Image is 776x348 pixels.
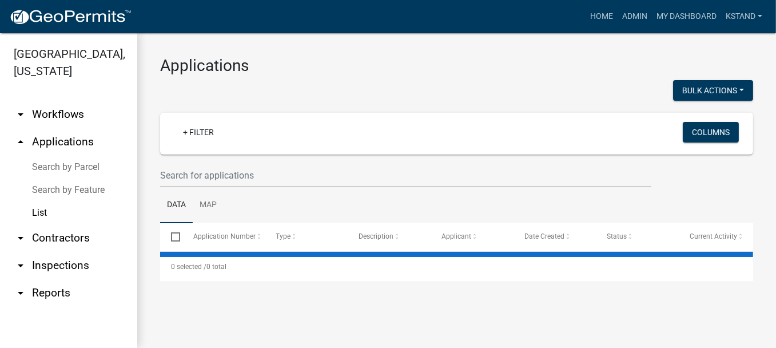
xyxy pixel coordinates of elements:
[586,6,618,27] a: Home
[673,80,753,101] button: Bulk Actions
[182,223,265,251] datatable-header-cell: Application Number
[174,122,223,143] a: + Filter
[14,108,27,121] i: arrow_drop_down
[431,223,514,251] datatable-header-cell: Applicant
[14,259,27,272] i: arrow_drop_down
[193,232,256,240] span: Application Number
[607,232,627,240] span: Status
[193,187,224,224] a: Map
[359,232,393,240] span: Description
[14,286,27,300] i: arrow_drop_down
[679,223,762,251] datatable-header-cell: Current Activity
[160,223,182,251] datatable-header-cell: Select
[721,6,767,27] a: kstand
[14,135,27,149] i: arrow_drop_up
[690,232,737,240] span: Current Activity
[524,232,564,240] span: Date Created
[348,223,431,251] datatable-header-cell: Description
[683,122,739,143] button: Columns
[514,223,596,251] datatable-header-cell: Date Created
[652,6,721,27] a: My Dashboard
[441,232,471,240] span: Applicant
[160,252,753,281] div: 0 total
[14,231,27,245] i: arrow_drop_down
[618,6,652,27] a: Admin
[596,223,679,251] datatable-header-cell: Status
[171,263,206,271] span: 0 selected /
[265,223,348,251] datatable-header-cell: Type
[276,232,290,240] span: Type
[160,187,193,224] a: Data
[160,164,651,187] input: Search for applications
[160,56,753,76] h3: Applications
